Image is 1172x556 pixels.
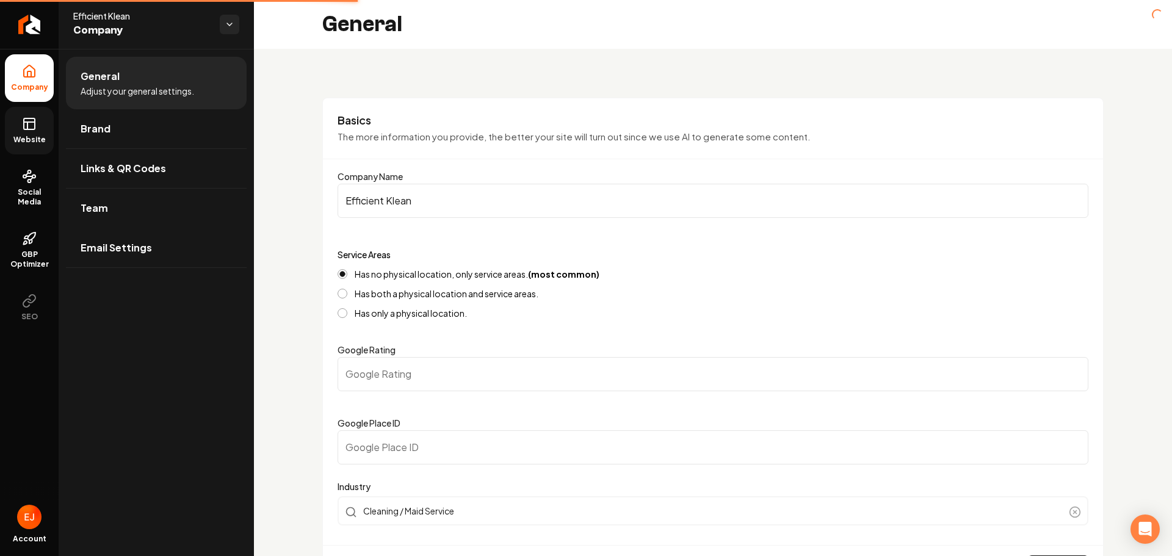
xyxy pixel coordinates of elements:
a: Team [66,189,247,228]
label: Google Rating [338,344,396,355]
h3: Basics [338,113,1088,128]
a: Social Media [5,159,54,217]
label: Company Name [338,171,403,182]
label: Service Areas [338,249,391,260]
img: Rebolt Logo [18,15,41,34]
input: Google Rating [338,357,1088,391]
input: Company Name [338,184,1088,218]
span: Account [13,534,46,544]
a: Links & QR Codes [66,149,247,188]
span: Email Settings [81,240,152,255]
img: Eduard Joers [17,505,42,529]
strong: (most common) [528,269,599,280]
span: Team [81,201,108,215]
div: Open Intercom Messenger [1130,514,1160,544]
span: Links & QR Codes [81,161,166,176]
label: Google Place ID [338,417,400,428]
span: Brand [81,121,110,136]
label: Has only a physical location. [355,309,467,317]
a: GBP Optimizer [5,222,54,279]
span: Company [73,22,210,39]
label: Has no physical location, only service areas. [355,270,599,278]
span: GBP Optimizer [5,250,54,269]
span: Company [6,82,53,92]
label: Industry [338,479,1088,494]
input: Google Place ID [338,430,1088,464]
a: Website [5,107,54,154]
span: Efficient Klean [73,10,210,22]
span: General [81,69,120,84]
h2: General [322,12,402,37]
button: Open user button [17,505,42,529]
span: SEO [16,312,43,322]
p: The more information you provide, the better your site will turn out since we use AI to generate ... [338,130,1088,144]
span: Social Media [5,187,54,207]
span: Adjust your general settings. [81,85,194,97]
label: Has both a physical location and service areas. [355,289,538,298]
span: Website [9,135,51,145]
button: SEO [5,284,54,331]
a: Email Settings [66,228,247,267]
a: Brand [66,109,247,148]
